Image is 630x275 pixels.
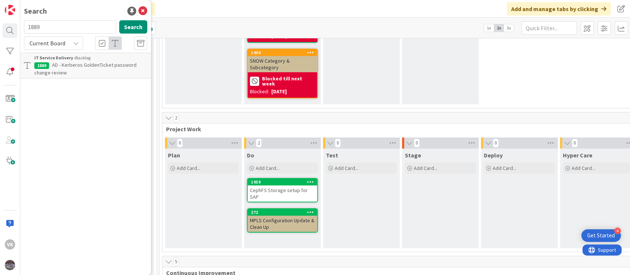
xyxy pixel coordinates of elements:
span: Plan [168,152,180,159]
span: 0 [572,139,578,147]
div: Search [24,6,47,17]
a: IT Service Delivery ›Backlog1889AD - Kerberos GoldenTicket password change review [20,53,151,79]
div: Backlog [34,55,147,61]
div: 1959 [248,179,317,185]
button: Search [119,20,147,34]
div: Blocked: [250,88,269,95]
div: VK [5,239,15,250]
div: Add and manage tabs by clicking [507,2,611,15]
div: 1494 [251,50,317,55]
b: Blocked till next week [262,76,315,86]
div: Get Started [587,232,615,239]
div: Open Get Started checklist, remaining modules: 4 [581,229,621,242]
input: Search for title... [24,20,116,34]
img: Visit kanbanzone.com [5,5,15,15]
span: 0 [493,139,499,147]
span: Project Work [166,125,630,133]
div: 1494SNOW Category & Subcategory [248,49,317,72]
div: 272MPLS Configuration Update & Clean Up [248,209,317,232]
div: SNOW Category & Subcategory [248,56,317,72]
span: 2 [256,139,262,147]
div: MPLS Configuration Update & Clean Up [248,216,317,232]
span: 0 [177,139,183,147]
span: 5 [173,257,179,266]
span: 2 [173,114,179,122]
span: Deploy [484,152,503,159]
span: 2x [494,24,504,32]
span: Hyper Care [563,152,592,159]
span: Support [16,1,34,10]
div: 1889 [34,62,49,69]
div: 1959 [251,180,317,185]
div: CephFS Storage setup for SAP [248,185,317,202]
span: Add Card... [177,165,200,171]
img: avatar [5,260,15,270]
span: 1x [484,24,494,32]
span: Add Card... [256,165,279,171]
span: Test [326,152,338,159]
div: 272 [248,209,317,216]
span: 3x [504,24,514,32]
span: Add Card... [493,165,516,171]
span: Add Card... [572,165,595,171]
input: Quick Filter... [521,21,577,35]
div: [DATE] [271,88,287,95]
span: Add Card... [414,165,437,171]
span: Add Card... [335,165,358,171]
span: Do [247,152,254,159]
div: 1494 [248,49,317,56]
b: IT Service Delivery › [34,55,75,60]
span: Stage [405,152,421,159]
span: AD - Kerberos GoldenTicket password change review [34,62,137,76]
span: Current Board [30,39,65,47]
span: 0 [414,139,420,147]
div: 4 [614,227,621,234]
span: 0 [335,139,341,147]
div: 1959CephFS Storage setup for SAP [248,179,317,202]
div: 272 [251,210,317,215]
